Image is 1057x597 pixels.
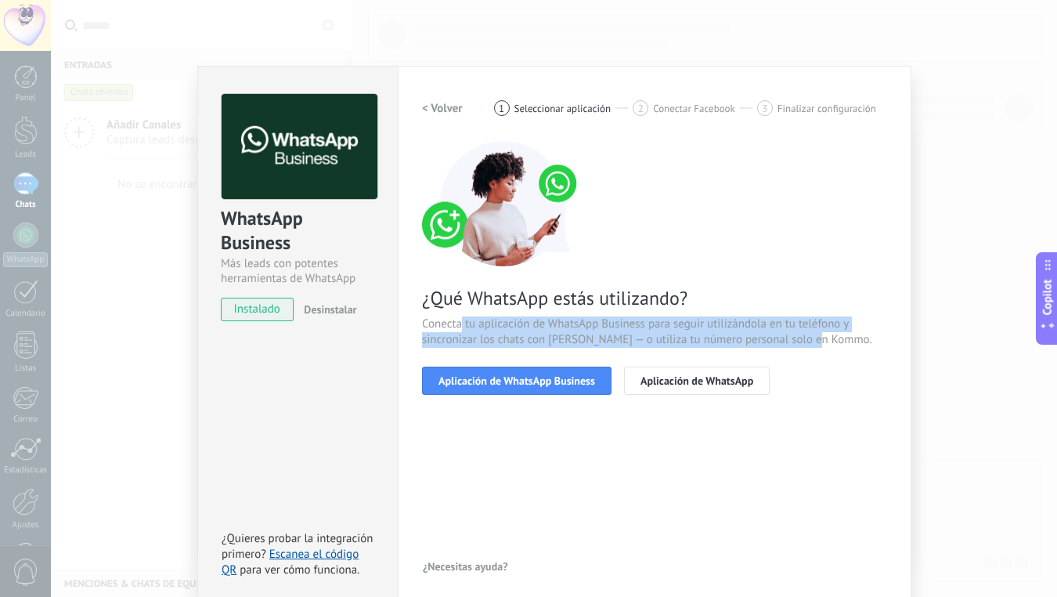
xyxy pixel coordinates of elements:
[422,317,887,348] span: Conecta tu aplicación de WhatsApp Business para seguir utilizándola en tu teléfono y sincronizar ...
[638,102,644,115] span: 2
[423,561,508,572] span: ¿Necesitas ayuda?
[222,298,293,321] span: instalado
[422,94,463,122] button: < Volver
[298,298,356,321] button: Desinstalar
[221,256,375,286] div: Más leads con potentes herramientas de WhatsApp
[438,375,595,386] span: Aplicación de WhatsApp Business
[222,531,373,562] span: ¿Quieres probar la integración primero?
[304,302,356,317] span: Desinstalar
[221,206,375,256] div: WhatsApp Business
[624,367,770,395] button: Aplicación de WhatsApp
[514,103,611,114] span: Seleccionar aplicación
[222,547,359,577] a: Escanea el código QR
[640,375,753,386] span: Aplicación de WhatsApp
[653,103,735,114] span: Conectar Facebook
[240,563,359,577] span: para ver cómo funciona.
[762,102,767,115] span: 3
[1040,280,1055,316] span: Copilot
[422,286,887,310] span: ¿Qué WhatsApp estás utilizando?
[422,367,611,395] button: Aplicación de WhatsApp Business
[777,103,876,114] span: Finalizar configuración
[422,555,509,578] button: ¿Necesitas ayuda?
[222,94,377,200] img: logo_main.png
[422,141,586,266] img: connect number
[499,102,504,115] span: 1
[422,101,463,116] h2: < Volver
